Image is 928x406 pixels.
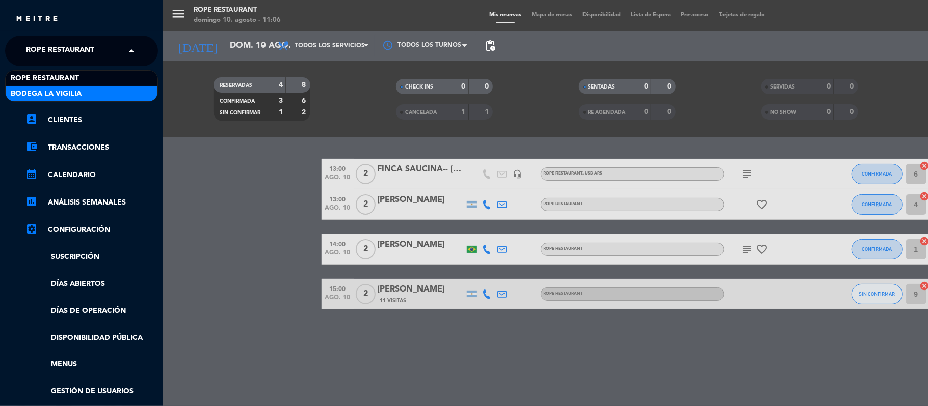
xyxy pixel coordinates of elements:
[26,40,94,62] span: Rope restaurant
[25,278,158,290] a: Días abiertos
[25,224,158,236] a: Configuración
[25,223,38,235] i: settings_applications
[25,168,38,180] i: calendar_month
[11,88,82,100] span: Bodega La Vigilia
[25,140,38,153] i: account_balance_wallet
[484,40,496,52] span: pending_actions
[25,305,158,317] a: Días de Operación
[25,195,38,208] i: assessment
[25,141,158,154] a: account_balance_walletTransacciones
[25,359,158,370] a: Menus
[25,386,158,397] a: Gestión de usuarios
[25,196,158,209] a: assessmentANÁLISIS SEMANALES
[25,169,158,181] a: calendar_monthCalendario
[25,113,38,125] i: account_box
[15,15,59,23] img: MEITRE
[25,251,158,263] a: Suscripción
[25,114,158,126] a: account_boxClientes
[11,73,79,84] span: Rope restaurant
[25,332,158,344] a: Disponibilidad pública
